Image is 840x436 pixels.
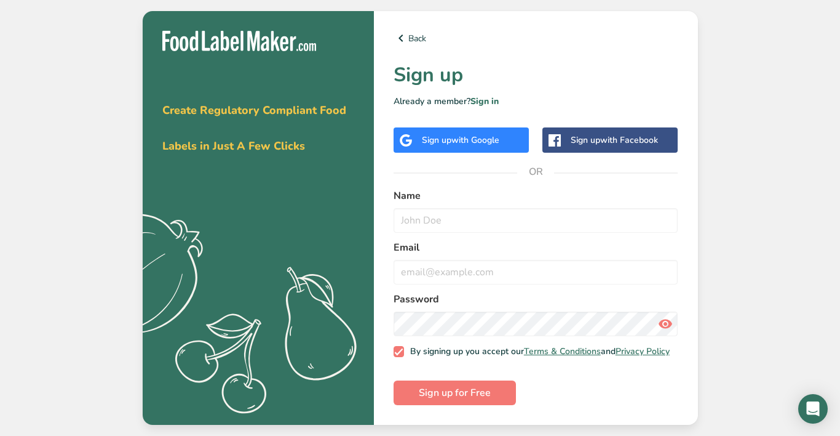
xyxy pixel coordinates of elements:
button: Sign up for Free [394,381,516,405]
span: Sign up for Free [419,386,491,400]
img: Food Label Maker [162,31,316,51]
p: Already a member? [394,95,678,108]
span: By signing up you accept our and [404,346,670,357]
span: with Google [451,134,499,146]
a: Back [394,31,678,46]
label: Name [394,188,678,203]
div: Open Intercom Messenger [798,394,828,424]
label: Password [394,292,678,307]
h1: Sign up [394,60,678,90]
div: Sign up [422,134,499,147]
input: email@example.com [394,260,678,285]
a: Terms & Conditions [524,345,601,357]
label: Email [394,240,678,255]
span: with Facebook [600,134,658,146]
input: John Doe [394,208,678,233]
span: OR [517,153,554,190]
a: Privacy Policy [616,345,670,357]
a: Sign in [470,95,499,107]
div: Sign up [571,134,658,147]
span: Create Regulatory Compliant Food Labels in Just A Few Clicks [162,103,346,153]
